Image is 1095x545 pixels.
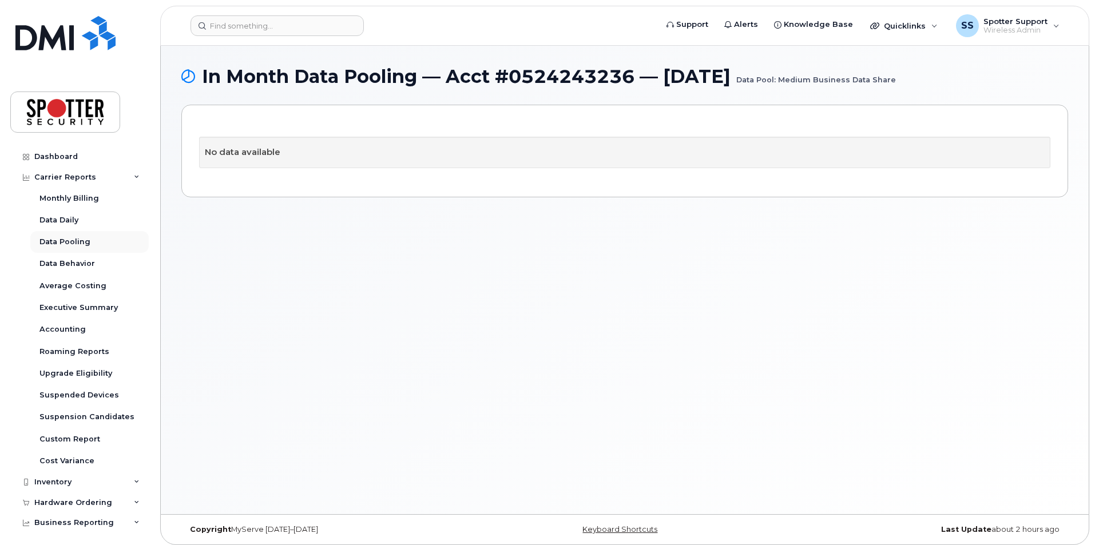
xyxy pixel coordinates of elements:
small: Data Pool: Medium Business Data Share [736,66,896,84]
h4: No data available [205,148,1045,157]
div: MyServe [DATE]–[DATE] [181,525,477,534]
div: about 2 hours ago [772,525,1068,534]
a: Keyboard Shortcuts [582,525,657,534]
h1: In Month Data Pooling — Acct #0524243236 — [DATE] [181,66,1068,86]
strong: Copyright [190,525,231,534]
strong: Last Update [941,525,991,534]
